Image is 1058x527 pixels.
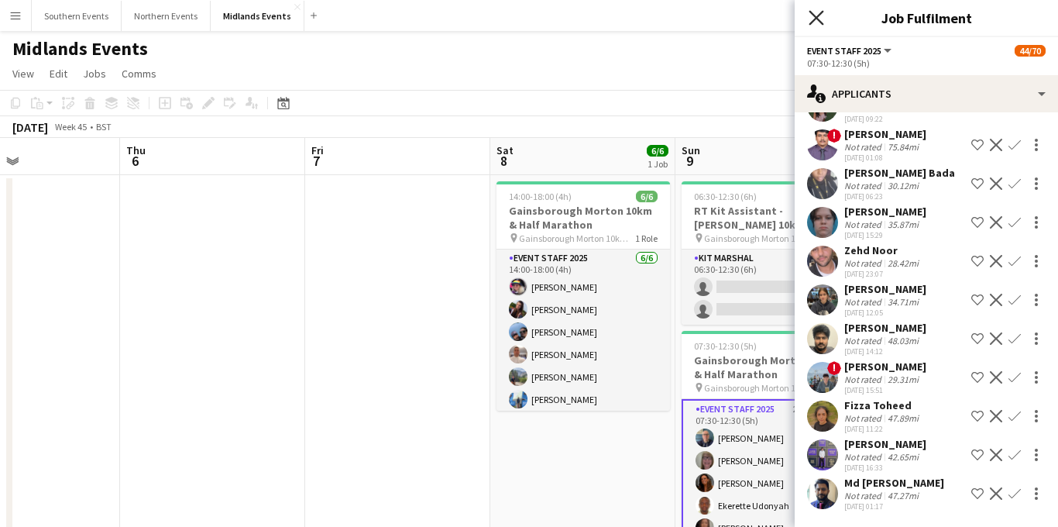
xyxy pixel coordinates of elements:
div: Not rated [844,451,885,463]
span: Sat [496,143,514,157]
div: 1 Job [648,158,668,170]
h3: Job Fulfilment [795,8,1058,28]
a: Jobs [77,64,112,84]
span: View [12,67,34,81]
div: 30.12mi [885,180,922,191]
span: 6/6 [647,145,668,157]
div: Not rated [844,374,885,385]
span: Jobs [83,67,106,81]
span: 7 [309,152,324,170]
div: 48.03mi [885,335,922,346]
div: [DATE] [12,119,48,135]
div: 35.87mi [885,219,922,230]
div: Fizza Toheed [844,398,922,412]
div: Not rated [844,490,885,501]
span: Comms [122,67,156,81]
div: [DATE] 11:22 [844,424,922,434]
span: Gainsborough Morton 10km & Half Marathon [704,382,820,394]
div: 47.89mi [885,412,922,424]
div: Not rated [844,141,885,153]
div: [DATE] 06:23 [844,191,955,201]
span: Gainsborough Morton 10km & Half Marathon [704,232,820,244]
div: Not rated [844,219,885,230]
a: Edit [43,64,74,84]
span: 44/70 [1015,45,1046,57]
button: Event Staff 2025 [807,45,894,57]
app-job-card: 14:00-18:00 (4h)6/6Gainsborough Morton 10km & Half Marathon Gainsborough Morton 10km & Half Marat... [496,181,670,411]
div: Not rated [844,296,885,308]
div: 29.31mi [885,374,922,385]
div: [PERSON_NAME] [844,205,926,219]
div: [PERSON_NAME] Bada [844,166,955,180]
div: BST [96,121,112,133]
span: ! [827,361,841,375]
div: [PERSON_NAME] [844,127,926,141]
a: Comms [115,64,163,84]
div: Not rated [844,412,885,424]
div: Zehd Noor [844,243,922,257]
span: ! [827,129,841,143]
div: [PERSON_NAME] [844,437,926,451]
span: 06:30-12:30 (6h) [694,191,757,202]
div: 34.71mi [885,296,922,308]
button: Northern Events [122,1,211,31]
div: [PERSON_NAME] [844,360,926,374]
button: Midlands Events [211,1,304,31]
app-card-role: Kit Marshal2A0/206:30-12:30 (6h) [682,250,855,325]
span: Fri [311,143,324,157]
div: [DATE] 16:33 [844,463,926,473]
a: View [6,64,40,84]
div: [DATE] 12:05 [844,308,926,318]
div: Applicants [795,75,1058,112]
div: 42.65mi [885,451,922,463]
button: Southern Events [32,1,122,31]
span: Gainsborough Morton 10km & Half Marathon SET UP [519,232,635,244]
span: 9 [679,152,700,170]
div: [DATE] 01:17 [844,501,944,511]
div: [PERSON_NAME] [844,321,926,335]
span: 1 Role [635,232,658,244]
div: [DATE] 01:08 [844,153,926,163]
h1: Midlands Events [12,37,148,60]
span: Week 45 [51,121,90,133]
h3: Gainsborough Morton 10km & Half Marathon [682,353,855,381]
div: [DATE] 23:07 [844,269,922,279]
app-card-role: Event Staff 20256/614:00-18:00 (4h)[PERSON_NAME][PERSON_NAME][PERSON_NAME][PERSON_NAME][PERSON_NA... [496,250,670,415]
span: 6/6 [636,191,658,202]
div: [DATE] 14:12 [844,346,926,356]
div: Not rated [844,257,885,269]
div: Not rated [844,335,885,346]
app-job-card: 06:30-12:30 (6h)0/2RT Kit Assistant - [PERSON_NAME] 10km & Half Marathon Gainsborough Morton 10km... [682,181,855,325]
span: 8 [494,152,514,170]
div: [DATE] 09:22 [844,114,926,124]
div: Md [PERSON_NAME] [844,476,944,490]
span: Thu [126,143,146,157]
span: 14:00-18:00 (4h) [509,191,572,202]
h3: Gainsborough Morton 10km & Half Marathon [496,204,670,232]
div: Not rated [844,180,885,191]
span: 07:30-12:30 (5h) [694,340,757,352]
span: 6 [124,152,146,170]
span: Edit [50,67,67,81]
div: 28.42mi [885,257,922,269]
div: [DATE] 15:29 [844,230,926,240]
div: [DATE] 15:51 [844,385,926,395]
h3: RT Kit Assistant - [PERSON_NAME] 10km & Half Marathon [682,204,855,232]
span: Event Staff 2025 [807,45,881,57]
div: 75.84mi [885,141,922,153]
div: [PERSON_NAME] [844,282,926,296]
div: 07:30-12:30 (5h) [807,57,1046,69]
div: 47.27mi [885,490,922,501]
span: Sun [682,143,700,157]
